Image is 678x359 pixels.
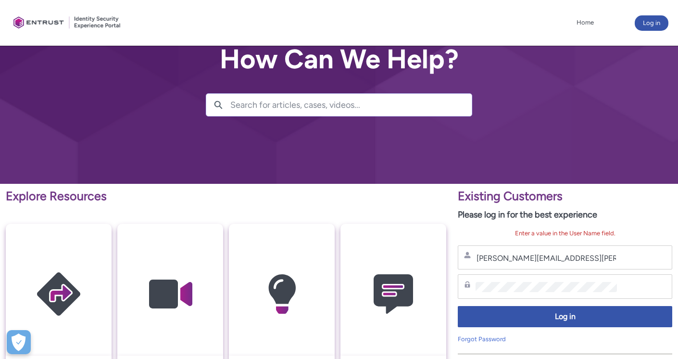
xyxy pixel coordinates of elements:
h2: How Can We Help? [206,44,472,74]
div: Cookie Preferences [7,330,31,354]
img: Contact Support [348,243,439,346]
span: Log in [464,311,666,322]
button: Search [206,94,230,116]
button: Open Preferences [7,330,31,354]
p: Explore Resources [6,187,446,205]
input: Search for articles, cases, videos... [230,94,472,116]
button: Log in [635,15,668,31]
p: Existing Customers [458,187,672,205]
img: Knowledge Articles [236,243,327,346]
a: Home [574,15,596,30]
button: Log in [458,306,672,328]
p: Please log in for the best experience [458,208,672,221]
div: Enter a value in the User Name field. [458,229,672,238]
img: Video Guides [125,243,216,346]
a: Forgot Password [458,335,506,343]
img: Getting Started [13,243,104,346]
input: Username [476,253,617,263]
